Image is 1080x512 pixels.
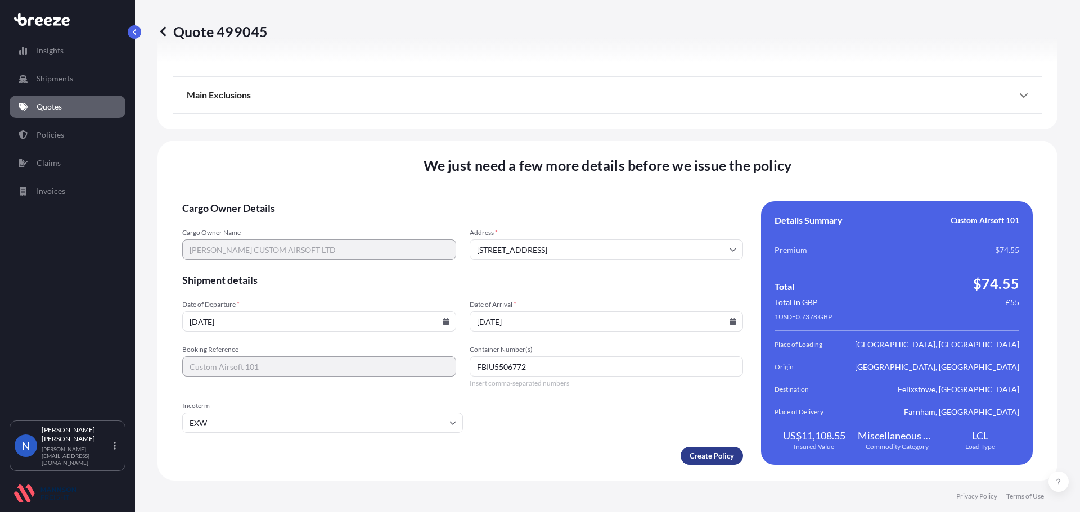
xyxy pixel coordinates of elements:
span: $74.55 [995,244,1019,256]
p: Quote 499045 [157,22,268,40]
p: Create Policy [690,450,734,461]
span: [GEOGRAPHIC_DATA], [GEOGRAPHIC_DATA] [855,361,1019,373]
span: N [22,440,30,451]
span: Place of Delivery [775,406,838,418]
input: dd/mm/yyyy [470,311,744,332]
span: Address [470,228,744,237]
span: LCL [972,429,988,442]
a: Quotes [10,96,125,118]
a: Insights [10,39,125,62]
span: Origin [775,361,838,373]
span: Destination [775,384,838,395]
a: Invoices [10,180,125,202]
span: £55 [1006,297,1019,308]
a: Shipments [10,67,125,90]
span: Cargo Owner Details [182,201,743,215]
span: Cargo Owner Name [182,228,456,237]
span: US$11,108.55 [783,429,845,442]
div: Main Exclusions [187,81,1028,108]
span: Total [775,281,794,292]
span: Main Exclusions [187,89,251,101]
a: Policies [10,124,125,146]
p: Invoices [37,185,65,197]
span: Incoterm [182,401,463,410]
p: Quotes [37,101,62,112]
a: Claims [10,152,125,174]
p: [PERSON_NAME][EMAIL_ADDRESS][DOMAIN_NAME] [42,446,111,466]
p: Shipments [37,73,73,84]
a: Privacy Policy [956,492,997,501]
span: Booking Reference [182,345,456,354]
input: Select... [182,413,463,433]
span: Felixstowe, [GEOGRAPHIC_DATA] [898,384,1019,395]
span: Commodity Category [866,442,929,451]
span: Place of Loading [775,339,838,350]
span: Custom Airsoft 101 [951,215,1019,226]
input: dd/mm/yyyy [182,311,456,332]
span: Premium [775,244,807,256]
span: Container Number(s) [470,345,744,354]
span: 1 USD = 0.7378 GBP [775,312,832,321]
p: Claims [37,157,61,169]
span: Insured Value [794,442,834,451]
span: Details Summary [775,215,843,226]
span: Shipment details [182,273,743,287]
span: $74.55 [973,274,1019,292]
span: Farnham, [GEOGRAPHIC_DATA] [904,406,1019,418]
input: Your internal reference [182,356,456,377]
p: Policies [37,129,64,141]
button: Create Policy [681,447,743,465]
span: Date of Departure [182,300,456,309]
input: Number1, number2,... [470,356,744,377]
span: Total in GBP [775,297,818,308]
span: [GEOGRAPHIC_DATA], [GEOGRAPHIC_DATA] [855,339,1019,350]
span: We just need a few more details before we issue the policy [424,156,792,174]
a: Terms of Use [1006,492,1044,501]
p: Insights [37,45,64,56]
input: Cargo owner address [470,239,744,260]
span: Date of Arrival [470,300,744,309]
span: Load Type [965,442,995,451]
span: Miscellaneous Manufactured Articles [858,429,937,442]
p: [PERSON_NAME] [PERSON_NAME] [42,425,111,443]
span: Insert comma-separated numbers [470,379,744,388]
img: organization-logo [14,484,76,502]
